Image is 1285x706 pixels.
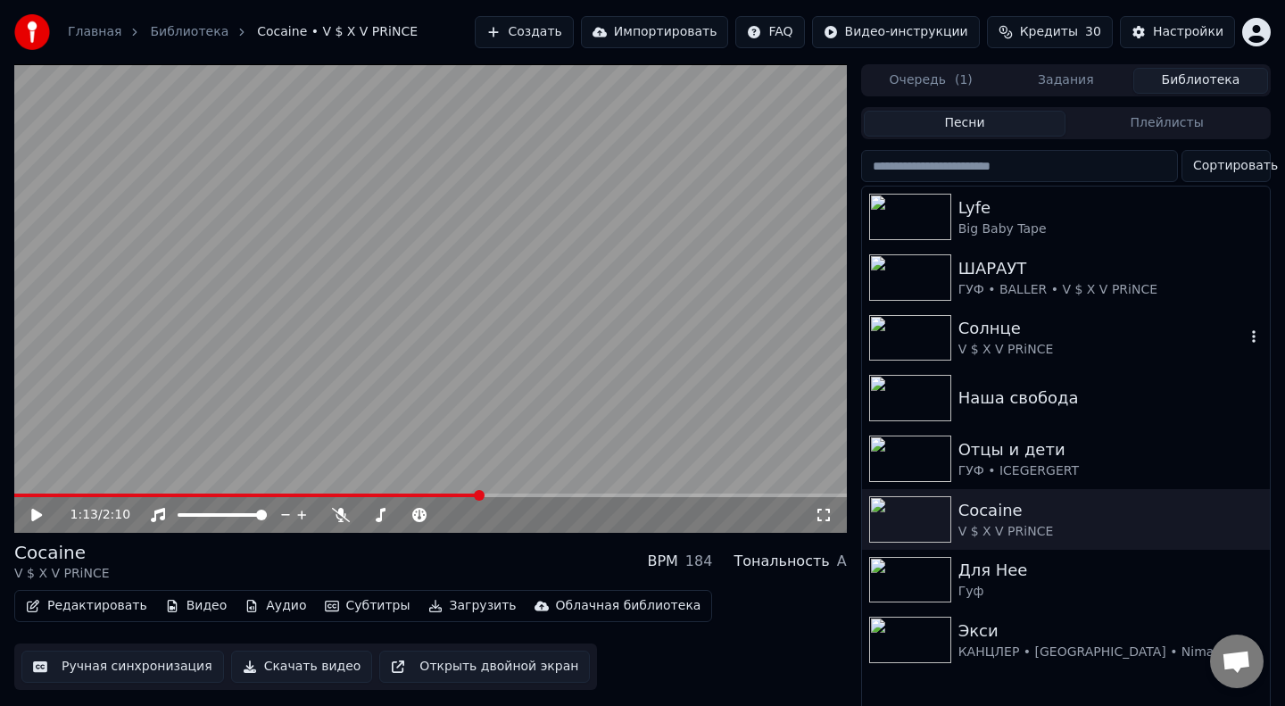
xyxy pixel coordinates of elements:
div: 184 [685,551,713,572]
div: ГУФ • BALLER • V $ X V PRiNCE [958,281,1263,299]
button: Видео [158,594,235,619]
div: / [70,506,113,524]
div: Отцы и дети [958,437,1263,462]
button: Видео-инструкции [812,16,980,48]
div: КАНЦЛЕР • [GEOGRAPHIC_DATA] • Niman • [GEOGRAPHIC_DATA] [958,644,1263,661]
div: Солнце [958,316,1245,341]
button: Очередь [864,68,999,94]
a: Библиотека [150,23,228,41]
button: Ручная синхронизация [21,651,224,683]
button: Задания [999,68,1133,94]
img: youka [14,14,50,50]
div: V $ X V PRiNCE [14,565,110,583]
div: BPM [647,551,677,572]
div: Наша свобода [958,386,1263,411]
div: V $ X V PRiNCE [958,523,1263,541]
span: Сортировать [1193,157,1278,175]
div: Cocaine [958,498,1263,523]
button: Редактировать [19,594,154,619]
button: Открыть двойной экран [379,651,590,683]
div: Cocaine [14,540,110,565]
div: Тональность [734,551,829,572]
button: Кредиты30 [987,16,1113,48]
div: ШАРАУТ [958,256,1263,281]
span: ( 1 ) [955,71,973,89]
button: Плейлисты [1065,111,1268,137]
div: ГУФ • ICEGERGERT [958,462,1263,480]
button: FAQ [735,16,804,48]
div: V $ X V PRiNCE [958,341,1245,359]
div: Облачная библиотека [556,597,701,615]
button: Субтитры [318,594,418,619]
button: Библиотека [1133,68,1268,94]
div: Big Baby Tape [958,220,1263,238]
nav: breadcrumb [68,23,418,41]
span: 30 [1085,23,1101,41]
button: Скачать видео [231,651,373,683]
span: 2:10 [103,506,130,524]
button: Песни [864,111,1066,137]
span: Cocaine • V $ X V PRiNCE [257,23,418,41]
div: A [837,551,847,572]
button: Создать [475,16,573,48]
div: Экси [958,619,1263,644]
a: Главная [68,23,121,41]
div: Открытый чат [1210,635,1264,688]
button: Настройки [1120,16,1235,48]
div: Lyfe [958,195,1263,220]
div: Настройки [1153,23,1223,41]
div: Гуф [958,583,1263,601]
button: Загрузить [421,594,524,619]
span: Кредиты [1020,23,1078,41]
span: 1:13 [70,506,98,524]
button: Аудио [237,594,313,619]
div: Для Нее [958,558,1263,583]
button: Импортировать [581,16,729,48]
